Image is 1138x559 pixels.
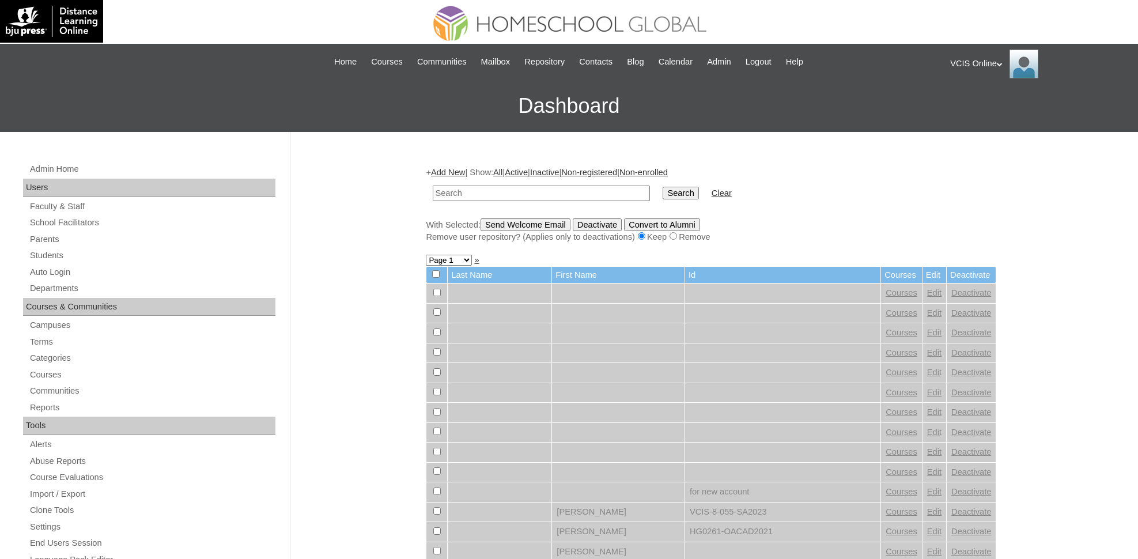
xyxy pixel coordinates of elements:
img: logo-white.png [6,6,97,37]
a: Courses [365,55,409,69]
span: Repository [524,55,565,69]
span: Blog [627,55,644,69]
a: Add New [431,168,465,177]
a: Non-registered [561,168,617,177]
input: Search [663,187,698,199]
input: Search [433,186,650,201]
a: All [493,168,502,177]
a: Communities [29,384,275,398]
td: Edit [923,267,946,284]
a: Deactivate [951,447,991,456]
h3: Dashboard [6,80,1132,132]
a: Clone Tools [29,503,275,518]
a: Communities [411,55,472,69]
td: Courses [881,267,922,284]
a: Clear [712,188,732,198]
a: Deactivate [951,547,991,556]
a: Non-enrolled [619,168,668,177]
td: First Name [552,267,685,284]
a: Edit [927,407,942,417]
a: Parents [29,232,275,247]
span: Contacts [579,55,613,69]
span: Home [334,55,357,69]
td: [PERSON_NAME] [552,522,685,542]
a: Edit [927,547,942,556]
a: Courses [886,407,917,417]
a: Reports [29,401,275,415]
div: With Selected: [426,218,996,243]
a: Courses [886,308,917,318]
a: Courses [886,348,917,357]
span: Courses [371,55,403,69]
a: Courses [886,467,917,477]
a: Courses [886,547,917,556]
a: Deactivate [951,428,991,437]
a: Settings [29,520,275,534]
div: VCIS Online [950,50,1126,78]
a: Campuses [29,318,275,333]
span: Help [786,55,803,69]
a: Admin [701,55,737,69]
div: + | Show: | | | | [426,167,996,243]
a: Edit [927,428,942,437]
a: Auto Login [29,265,275,279]
td: VCIS-8-055-SA2023 [685,503,880,522]
a: Deactivate [951,388,991,397]
div: Remove user repository? (Applies only to deactivations) Keep Remove [426,231,996,243]
a: Edit [927,447,942,456]
div: Courses & Communities [23,298,275,316]
a: Calendar [653,55,698,69]
img: VCIS Online Admin [1010,50,1038,78]
a: Courses [886,388,917,397]
a: Mailbox [475,55,516,69]
a: » [474,255,479,265]
a: Edit [927,288,942,297]
a: Courses [886,428,917,437]
a: Edit [927,487,942,496]
a: Courses [886,487,917,496]
a: Admin Home [29,162,275,176]
a: Edit [927,467,942,477]
a: School Facilitators [29,216,275,230]
a: Faculty & Staff [29,199,275,214]
a: Repository [519,55,570,69]
a: Courses [886,507,917,516]
a: Home [328,55,362,69]
a: Edit [927,308,942,318]
td: [PERSON_NAME] [552,503,685,522]
a: Contacts [573,55,618,69]
a: Deactivate [951,308,991,318]
a: Logout [740,55,777,69]
span: Communities [417,55,467,69]
a: End Users Session [29,536,275,550]
a: Courses [886,328,917,337]
a: Course Evaluations [29,470,275,485]
a: Courses [29,368,275,382]
span: Calendar [659,55,693,69]
td: Last Name [448,267,551,284]
a: Deactivate [951,407,991,417]
td: Deactivate [947,267,996,284]
td: for new account [685,482,880,502]
a: Deactivate [951,348,991,357]
a: Deactivate [951,527,991,536]
a: Terms [29,335,275,349]
a: Abuse Reports [29,454,275,469]
a: Help [780,55,809,69]
td: HG0261-OACAD2021 [685,522,880,542]
a: Courses [886,527,917,536]
a: Courses [886,368,917,377]
td: Id [685,267,880,284]
a: Courses [886,288,917,297]
a: Deactivate [951,288,991,297]
span: Logout [746,55,772,69]
a: Deactivate [951,487,991,496]
a: Deactivate [951,368,991,377]
a: Blog [621,55,649,69]
span: Admin [707,55,731,69]
a: Edit [927,527,942,536]
a: Edit [927,388,942,397]
div: Tools [23,417,275,435]
a: Categories [29,351,275,365]
div: Users [23,179,275,197]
